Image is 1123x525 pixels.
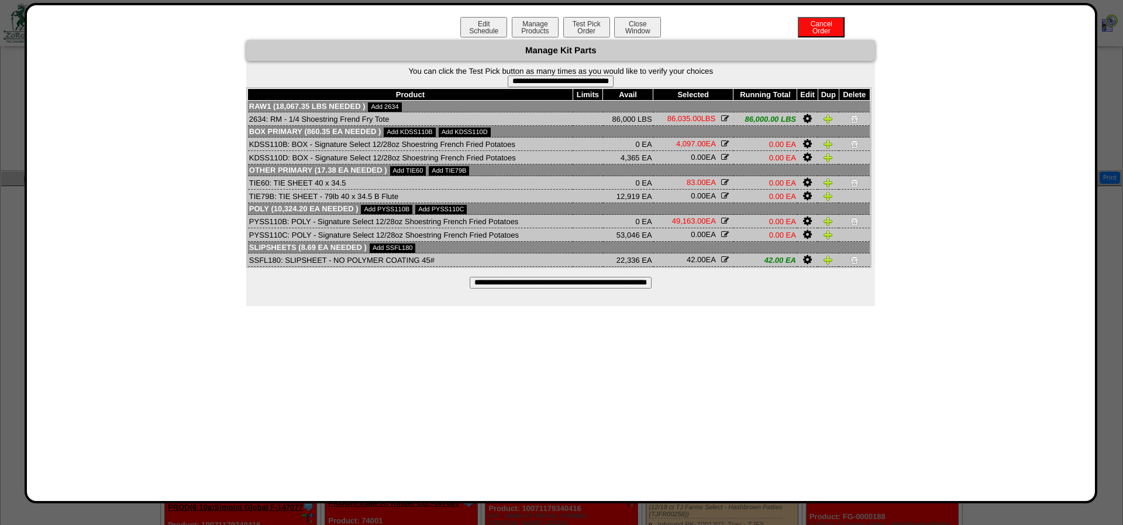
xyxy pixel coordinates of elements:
[248,164,870,176] td: Other Primary (17.38 EA needed )
[672,217,715,225] span: EA
[691,153,715,162] span: EA
[733,151,797,164] td: 0.00 EA
[733,138,797,151] td: 0.00 EA
[676,139,715,148] span: EA
[613,26,662,35] a: CloseWindow
[248,126,870,138] td: Box Primary (860.35 EA needed )
[603,253,653,267] td: 22,336 EA
[824,178,833,187] img: Duplicate Item
[824,153,833,162] img: Duplicate Item
[850,217,859,226] img: Delete Item
[246,40,875,61] div: Manage Kit Parts
[653,89,733,101] th: Selected
[603,190,653,203] td: 12,919 EA
[797,89,818,101] th: Edit
[824,217,833,226] img: Duplicate Item
[733,253,797,267] td: 42.00 EA
[563,17,610,37] button: Test PickOrder
[246,67,875,87] form: You can click the Test Pick button as many times as you would like to verify your choices
[248,190,573,203] td: TIE79B: TIE SHEET - 79lb 40 x 34.5 B Flute
[415,205,467,214] a: Add PYSS110C
[839,89,870,101] th: Delete
[733,228,797,242] td: 0.00 EA
[672,217,706,225] span: 49,163.00
[248,253,573,267] td: SSFL180: SLIPSHEET - NO POLYMER COATING 45#
[850,178,859,187] img: Delete Item
[733,176,797,190] td: 0.00 EA
[614,17,661,37] button: CloseWindow
[248,101,870,112] td: Raw1 (18,067.35 LBS needed )
[429,166,469,176] a: Add TIE79B
[733,190,797,203] td: 0.00 EA
[603,138,653,151] td: 0 EA
[850,255,859,265] img: Delete Item
[248,112,573,126] td: 2634: RM - 1/4 Shoestring Frend Fry Tote
[603,89,653,101] th: Avail
[248,242,870,253] td: Slipsheets (8.69 EA needed )
[687,178,715,187] span: EA
[824,255,833,265] img: Duplicate Item
[691,191,715,200] span: EA
[248,89,573,101] th: Product
[691,230,715,239] span: EA
[687,178,706,187] span: 83.00
[824,139,833,149] img: Duplicate Item
[384,128,435,137] a: Add KDSS110B
[667,114,715,123] span: LBS
[850,139,859,149] img: Delete Item
[361,205,412,214] a: Add PYSS110B
[733,89,797,101] th: Running Total
[248,215,573,228] td: PYSS110B: POLY - Signature Select 12/28oz Shoestring French Fried Potatoes
[439,128,491,137] a: Add KDSS110D
[824,230,833,239] img: Duplicate Item
[248,203,870,215] td: Poly (10,324.20 EA needed )
[603,151,653,164] td: 4,365 EA
[691,191,705,200] span: 0.00
[691,153,705,162] span: 0.00
[603,228,653,242] td: 53,046 EA
[667,114,701,123] span: 86,035.00
[603,112,653,126] td: 86,000 LBS
[798,17,845,37] button: CancelOrder
[370,243,416,253] a: Add SSFL180
[818,89,839,101] th: Dup
[603,215,653,228] td: 0 EA
[248,151,573,164] td: KDSS110D: BOX - Signature Select 12/28oz Shoestring French Fried Potatoes
[390,166,426,176] a: Add TIE60
[248,138,573,151] td: KDSS110B: BOX - Signature Select 12/28oz Shoestring French Fried Potatoes
[824,114,833,123] img: Duplicate Item
[248,176,573,190] td: TIE60: TIE SHEET 40 x 34.5
[248,228,573,242] td: PYSS110C: POLY - Signature Select 12/28oz Shoestring French Fried Potatoes
[850,114,859,123] img: Delete Item
[824,191,833,201] img: Duplicate Item
[687,255,715,264] span: EA
[512,17,559,37] button: ManageProducts
[733,215,797,228] td: 0.00 EA
[691,230,705,239] span: 0.00
[676,139,706,148] span: 4,097.00
[687,255,706,264] span: 42.00
[573,89,603,101] th: Limits
[733,112,797,126] td: 86,000.00 LBS
[603,176,653,190] td: 0 EA
[368,102,401,112] a: Add 2634
[460,17,507,37] button: EditSchedule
